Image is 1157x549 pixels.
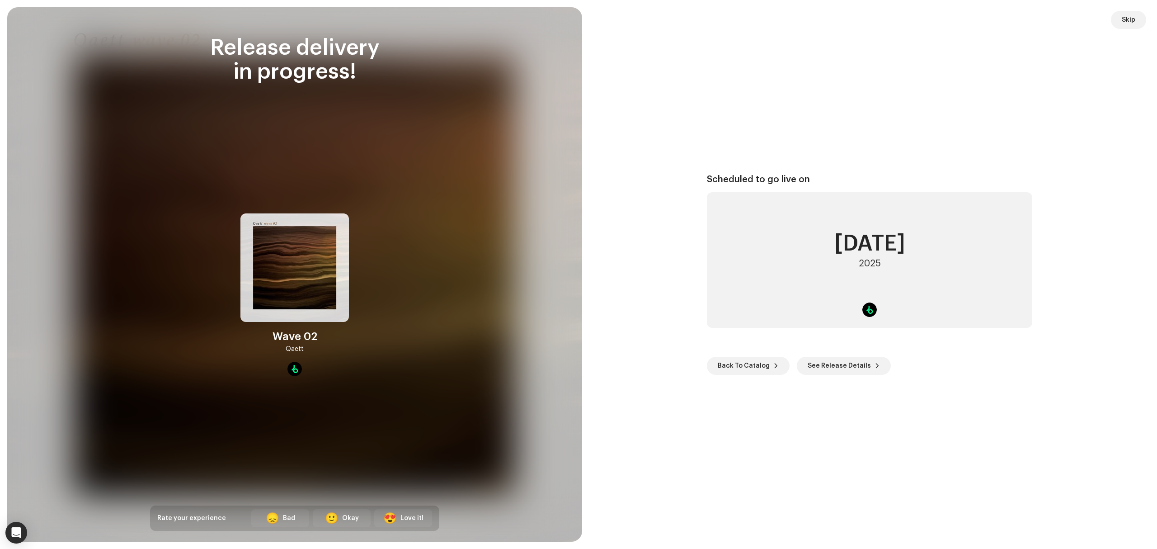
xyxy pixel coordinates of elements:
button: Skip [1111,11,1146,29]
div: Qaett [286,344,304,355]
button: Back To Catalog [707,357,790,375]
div: 2025 [859,258,881,269]
span: See Release Details [808,357,871,375]
span: Rate your experience [157,515,226,521]
div: [DATE] [834,233,905,255]
div: 😞 [266,513,279,524]
div: Love it! [400,514,423,523]
div: 😍 [383,513,397,524]
div: Bad [283,514,295,523]
button: See Release Details [797,357,891,375]
div: Release delivery in progress! [150,36,439,84]
div: Okay [342,514,359,523]
div: Wave 02 [273,329,317,344]
img: 92b10f1f-8d1e-43ba-962f-0f37554af6aa [240,213,349,322]
div: Scheduled to go live on [707,174,1032,185]
div: Open Intercom Messenger [5,522,27,544]
div: 🙂 [325,513,339,524]
span: Back To Catalog [718,357,770,375]
span: Skip [1122,11,1135,29]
